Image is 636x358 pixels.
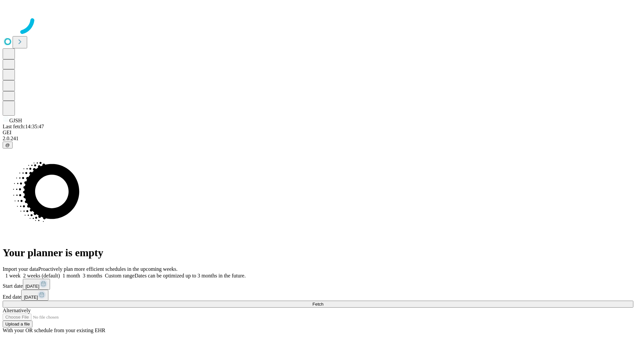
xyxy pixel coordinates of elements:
[3,290,633,301] div: End date
[63,273,80,278] span: 1 month
[5,143,10,148] span: @
[3,301,633,308] button: Fetch
[38,266,178,272] span: Proactively plan more efficient schedules in the upcoming weeks.
[24,295,38,300] span: [DATE]
[3,124,44,129] span: Last fetch: 14:35:47
[5,273,21,278] span: 1 week
[23,279,50,290] button: [DATE]
[9,118,22,123] span: GJSH
[83,273,102,278] span: 3 months
[3,279,633,290] div: Start date
[3,328,105,333] span: With your OR schedule from your existing EHR
[26,284,39,289] span: [DATE]
[3,266,38,272] span: Import your data
[3,130,633,136] div: GEI
[105,273,134,278] span: Custom range
[21,290,48,301] button: [DATE]
[3,308,30,313] span: Alternatively
[312,302,323,307] span: Fetch
[23,273,60,278] span: 2 weeks (default)
[3,142,13,149] button: @
[3,136,633,142] div: 2.0.241
[3,321,32,328] button: Upload a file
[3,247,633,259] h1: Your planner is empty
[134,273,245,278] span: Dates can be optimized up to 3 months in the future.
